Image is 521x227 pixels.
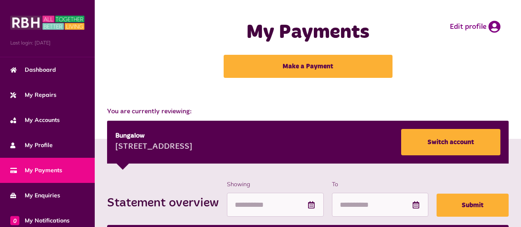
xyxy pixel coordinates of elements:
[210,21,407,44] h1: My Payments
[10,66,56,74] span: Dashboard
[10,216,19,225] span: 0
[10,216,70,225] span: My Notifications
[10,39,84,47] span: Last login: [DATE]
[10,191,60,200] span: My Enquiries
[10,91,56,99] span: My Repairs
[10,141,53,150] span: My Profile
[115,131,192,141] div: Bungalow
[450,21,500,33] a: Edit profile
[224,55,393,78] a: Make a Payment
[115,141,192,153] div: [STREET_ADDRESS]
[107,107,509,117] span: You are currently reviewing:
[10,166,62,175] span: My Payments
[401,129,500,155] a: Switch account
[10,14,84,31] img: MyRBH
[10,116,60,124] span: My Accounts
